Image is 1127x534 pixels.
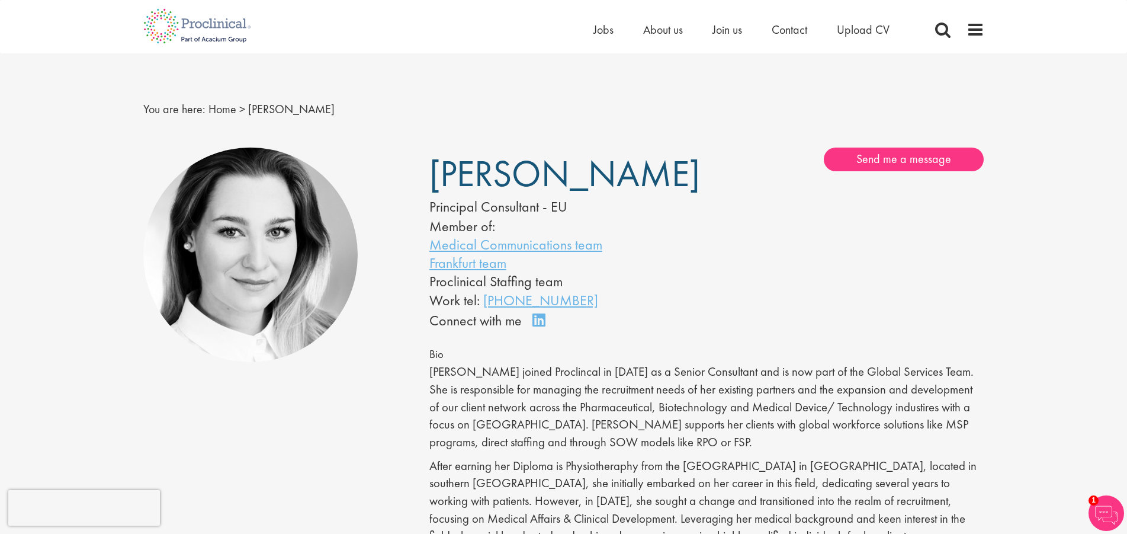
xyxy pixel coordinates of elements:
[429,197,671,217] div: Principal Consultant - EU
[1089,495,1124,531] img: Chatbot
[208,101,236,117] a: breadcrumb link
[824,148,984,171] a: Send me a message
[239,101,245,117] span: >
[143,101,206,117] span: You are here:
[429,235,602,254] a: Medical Communications team
[248,101,335,117] span: [PERSON_NAME]
[712,22,742,37] a: Join us
[429,254,506,272] a: Frankfurt team
[593,22,614,37] a: Jobs
[429,363,984,452] p: [PERSON_NAME] joined Proclincal in [DATE] as a Senior Consultant and is now part of the Global Se...
[837,22,890,37] a: Upload CV
[429,347,444,362] span: Bio
[643,22,683,37] a: About us
[429,217,495,235] label: Member of:
[143,148,358,363] img: Greta Prestel
[8,490,160,526] iframe: reCAPTCHA
[1089,495,1099,506] span: 1
[429,291,480,309] span: Work tel:
[483,291,598,309] a: [PHONE_NUMBER]
[429,272,671,290] li: Proclinical Staffing team
[772,22,807,37] a: Contact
